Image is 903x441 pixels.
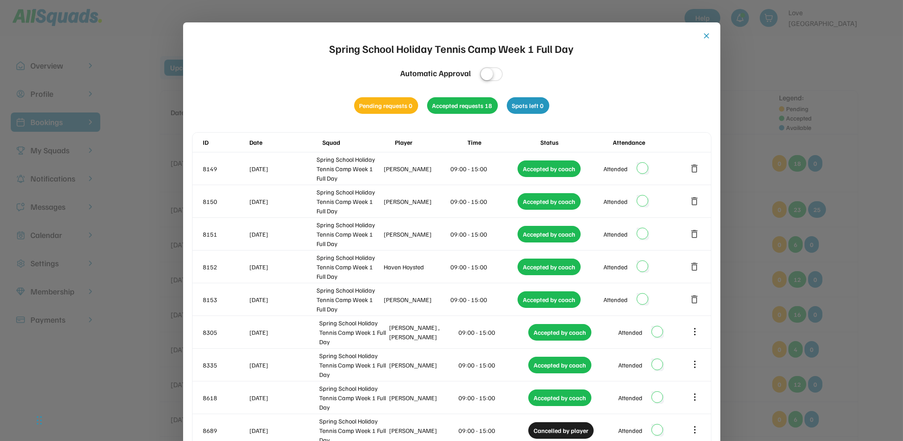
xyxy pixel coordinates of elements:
[451,262,516,272] div: 09:00 - 15:00
[518,226,581,242] div: Accepted by coach
[389,426,457,435] div: [PERSON_NAME]
[203,360,248,370] div: 8335
[400,67,471,79] div: Automatic Approval
[250,360,318,370] div: [DATE]
[250,164,315,173] div: [DATE]
[518,193,581,210] div: Accepted by coach
[250,262,315,272] div: [DATE]
[322,138,393,147] div: Squad
[389,360,457,370] div: [PERSON_NAME]
[250,138,321,147] div: Date
[384,229,449,239] div: [PERSON_NAME]
[702,31,711,40] button: close
[250,328,318,337] div: [DATE]
[384,197,449,206] div: [PERSON_NAME]
[203,426,248,435] div: 8689
[317,220,382,248] div: Spring School Holiday Tennis Camp Week 1 Full Day
[528,389,591,406] div: Accepted by coach
[389,323,457,342] div: [PERSON_NAME] , [PERSON_NAME]
[250,229,315,239] div: [DATE]
[603,229,628,239] div: Attended
[319,351,387,379] div: Spring School Holiday Tennis Camp Week 1 Full Day
[451,197,516,206] div: 09:00 - 15:00
[603,262,628,272] div: Attended
[507,97,549,114] div: Spots left 0
[689,294,700,305] button: delete
[613,138,684,147] div: Attendance
[518,291,581,308] div: Accepted by coach
[451,164,516,173] div: 09:00 - 15:00
[389,393,457,402] div: [PERSON_NAME]
[618,360,642,370] div: Attended
[317,253,382,281] div: Spring School Holiday Tennis Camp Week 1 Full Day
[618,328,642,337] div: Attended
[203,393,248,402] div: 8618
[319,384,387,412] div: Spring School Holiday Tennis Camp Week 1 Full Day
[603,197,628,206] div: Attended
[528,422,594,439] div: Cancelled by player
[518,259,581,275] div: Accepted by coach
[528,357,591,373] div: Accepted by coach
[250,197,315,206] div: [DATE]
[330,40,574,56] div: Spring School Holiday Tennis Camp Week 1 Full Day
[250,295,315,304] div: [DATE]
[395,138,466,147] div: Player
[467,138,538,147] div: Time
[603,295,628,304] div: Attended
[250,393,318,402] div: [DATE]
[203,262,248,272] div: 8152
[603,164,628,173] div: Attended
[451,295,516,304] div: 09:00 - 15:00
[203,328,248,337] div: 8305
[384,262,449,272] div: Haven Hoysted
[203,138,248,147] div: ID
[317,285,382,314] div: Spring School Holiday Tennis Camp Week 1 Full Day
[203,295,248,304] div: 8153
[459,328,527,337] div: 09:00 - 15:00
[689,196,700,207] button: delete
[203,197,248,206] div: 8150
[459,393,527,402] div: 09:00 - 15:00
[203,229,248,239] div: 8151
[203,164,248,173] div: 8149
[354,97,418,114] div: Pending requests 0
[317,187,382,216] div: Spring School Holiday Tennis Camp Week 1 Full Day
[317,155,382,183] div: Spring School Holiday Tennis Camp Week 1 Full Day
[250,426,318,435] div: [DATE]
[319,318,387,346] div: Spring School Holiday Tennis Camp Week 1 Full Day
[689,261,700,272] button: delete
[518,160,581,177] div: Accepted by coach
[459,360,527,370] div: 09:00 - 15:00
[689,229,700,239] button: delete
[689,163,700,174] button: delete
[618,426,642,435] div: Attended
[384,164,449,173] div: [PERSON_NAME]
[618,393,642,402] div: Attended
[528,324,591,341] div: Accepted by coach
[540,138,611,147] div: Status
[384,295,449,304] div: [PERSON_NAME]
[427,97,498,114] div: Accepted requests 18
[459,426,527,435] div: 09:00 - 15:00
[451,229,516,239] div: 09:00 - 15:00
